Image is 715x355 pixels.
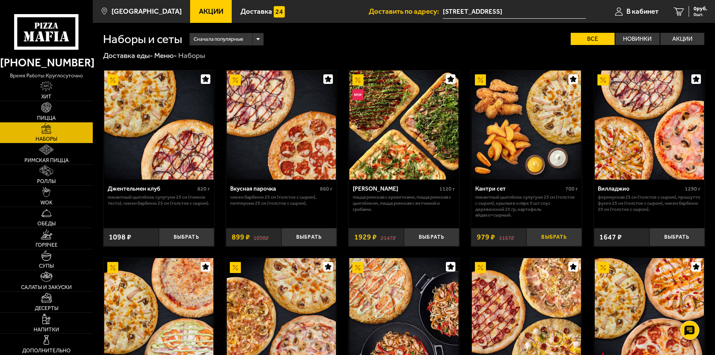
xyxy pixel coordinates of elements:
[353,194,455,212] p: Пицца Римская с креветками, Пицца Римская с цыплёнком, Пицца Римская с ветчиной и грибами.
[159,228,214,246] button: Выбрать
[649,228,705,246] button: Выбрать
[443,5,586,19] span: Светлановский проспект, 107к2
[37,179,56,184] span: Роллы
[154,51,177,60] a: Меню-
[21,285,72,290] span: Салаты и закуски
[694,12,707,17] span: 0 шт.
[240,8,272,15] span: Доставка
[597,74,608,85] img: Акционный
[598,194,700,212] p: Фермерская 25 см (толстое с сыром), Прошутто Фунги 25 см (толстое с сыром), Чикен Барбекю 25 см (...
[354,233,377,241] span: 1929 ₽
[526,228,582,246] button: Выбрать
[104,71,213,180] img: Джентельмен клуб
[227,71,336,180] img: Вкусная парочка
[111,8,182,15] span: [GEOGRAPHIC_DATA]
[439,186,455,192] span: 1120 г
[571,33,615,45] label: Все
[34,327,59,333] span: Напитки
[40,200,52,206] span: WOK
[22,348,71,353] span: Дополнительно
[353,185,438,193] div: [PERSON_NAME]
[37,221,56,226] span: Обеды
[108,194,210,206] p: Пикантный цыплёнок сулугуни 25 см (тонкое тесто), Чикен Барбекю 25 см (толстое с сыром).
[194,32,243,46] span: Сначала популярные
[232,233,250,241] span: 899 ₽
[281,228,337,246] button: Выбрать
[349,71,458,180] img: Мама Миа
[107,262,118,273] img: Акционный
[472,71,581,180] img: Кантри сет
[598,185,683,193] div: Вилладжио
[615,33,659,45] label: Новинки
[107,74,118,85] img: Акционный
[597,262,608,273] img: Акционный
[594,71,705,180] a: АкционныйВилладжио
[404,228,459,246] button: Выбрать
[37,116,56,121] span: Пицца
[230,194,333,206] p: Чикен Барбекю 25 см (толстое с сыром), Пепперони 25 см (толстое с сыром).
[41,94,52,100] span: Хит
[274,6,285,17] img: 15daf4d41897b9f0e9f617042186c801.svg
[694,6,707,11] span: 0 руб.
[443,5,586,19] input: Ваш адрес доставки
[253,233,269,241] s: 1098 ₽
[103,51,153,60] a: Доставка еды-
[226,71,337,180] a: АкционныйВкусная парочка
[230,262,241,273] img: Акционный
[36,137,57,142] span: Наборы
[36,243,58,248] span: Горячее
[39,263,54,269] span: Супы
[626,8,659,15] span: В кабинет
[660,33,704,45] label: Акции
[369,8,443,15] span: Доставить по адресу:
[475,74,486,85] img: Акционный
[352,262,363,273] img: Акционный
[24,158,69,163] span: Римская пицца
[595,71,704,180] img: Вилладжио
[103,71,214,180] a: АкционныйДжентельмен клуб
[320,186,332,192] span: 860 г
[352,74,363,85] img: Акционный
[685,186,700,192] span: 1290 г
[475,262,486,273] img: Акционный
[35,306,58,311] span: Десерты
[565,186,578,192] span: 700 г
[475,194,578,218] p: Пикантный цыплёнок сулугуни 25 см (толстое с сыром), крылья в кляре 5 шт соус деревенский 25 гр, ...
[108,185,196,193] div: Джентельмен клуб
[230,185,318,193] div: Вкусная парочка
[230,74,241,85] img: Акционный
[109,233,131,241] span: 1098 ₽
[381,233,396,241] s: 2147 ₽
[477,233,495,241] span: 979 ₽
[199,8,223,15] span: Акции
[103,33,182,45] h1: Наборы и сеты
[471,71,582,180] a: АкционныйКантри сет
[197,186,210,192] span: 820 г
[599,233,622,241] span: 1647 ₽
[499,233,514,241] s: 1167 ₽
[178,51,205,60] div: Наборы
[349,71,459,180] a: АкционныйНовинкаМама Миа
[475,185,563,193] div: Кантри сет
[352,89,363,100] img: Новинка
